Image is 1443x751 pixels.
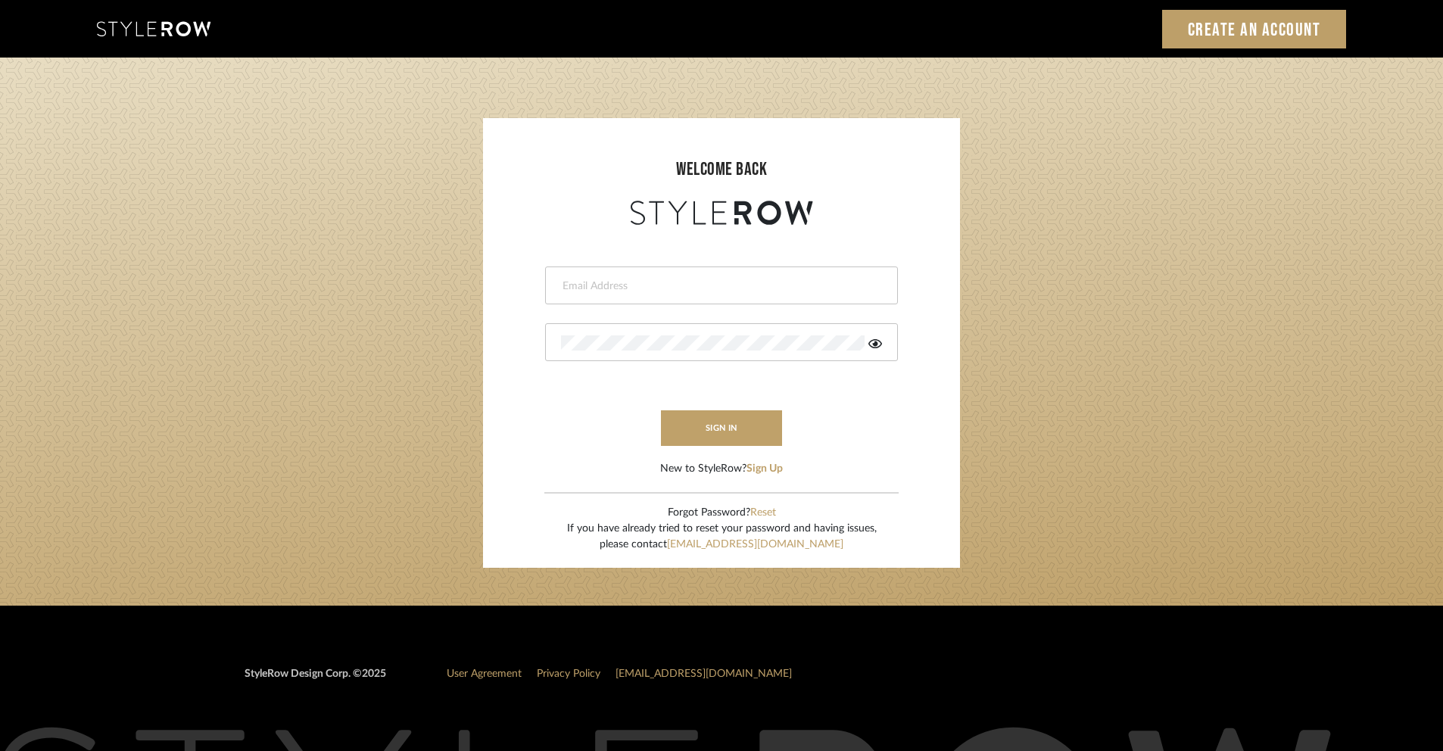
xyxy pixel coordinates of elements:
[561,279,878,294] input: Email Address
[667,539,843,550] a: [EMAIL_ADDRESS][DOMAIN_NAME]
[1162,10,1347,48] a: Create an Account
[567,521,877,553] div: If you have already tried to reset your password and having issues, please contact
[447,668,522,679] a: User Agreement
[746,461,783,477] button: Sign Up
[245,666,386,694] div: StyleRow Design Corp. ©2025
[498,156,945,183] div: welcome back
[537,668,600,679] a: Privacy Policy
[616,668,792,679] a: [EMAIL_ADDRESS][DOMAIN_NAME]
[660,461,783,477] div: New to StyleRow?
[661,410,782,446] button: sign in
[567,505,877,521] div: Forgot Password?
[750,505,776,521] button: Reset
